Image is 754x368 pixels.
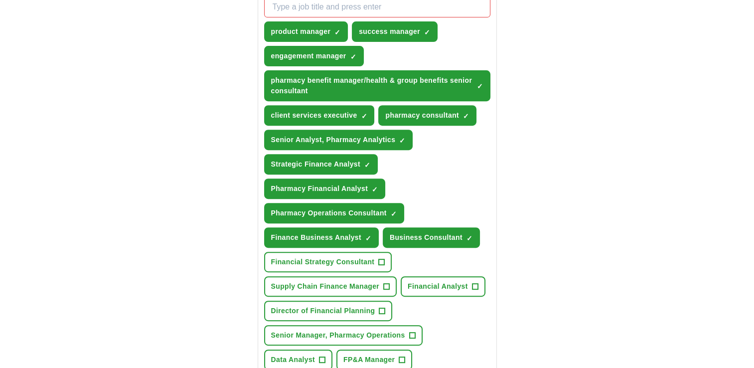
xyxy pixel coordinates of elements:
button: Pharmacy Operations Consultant✓ [264,203,404,223]
button: Finance Business Analyst✓ [264,227,379,248]
button: Financial Analyst [401,276,485,297]
button: Financial Strategy Consultant [264,252,392,272]
span: ✓ [364,161,370,169]
span: Financial Strategy Consultant [271,257,375,267]
button: pharmacy benefit manager/health & group benefits senior consultant✓ [264,70,490,101]
span: Business Consultant [390,232,462,243]
span: Finance Business Analyst [271,232,361,243]
span: ✓ [350,53,356,61]
span: Supply Chain Finance Manager [271,281,380,292]
span: ✓ [365,234,371,242]
button: Pharmacy Financial Analyst✓ [264,179,386,199]
span: client services executive [271,110,357,121]
span: ✓ [334,28,340,36]
span: Director of Financial Planning [271,306,375,316]
button: product manager✓ [264,21,348,42]
span: product manager [271,26,331,37]
span: Financial Analyst [408,281,468,292]
span: Senior Manager, Pharmacy Operations [271,330,405,341]
span: success manager [359,26,420,37]
button: Senior Manager, Pharmacy Operations [264,325,423,346]
button: success manager✓ [352,21,438,42]
span: ✓ [391,210,397,218]
button: client services executive✓ [264,105,375,126]
button: Senior Analyst, Pharmacy Analytics✓ [264,130,413,150]
span: ✓ [399,137,405,145]
span: Pharmacy Financial Analyst [271,184,368,194]
span: Data Analyst [271,355,315,365]
button: Strategic Finance Analyst✓ [264,154,378,175]
button: Supply Chain Finance Manager [264,276,397,297]
span: Senior Analyst, Pharmacy Analytics [271,135,396,145]
span: pharmacy consultant [385,110,458,121]
button: Business Consultant✓ [383,227,480,248]
span: ✓ [372,185,378,193]
span: ✓ [477,82,483,90]
button: Director of Financial Planning [264,301,393,321]
span: ✓ [463,112,469,120]
span: ✓ [361,112,367,120]
button: engagement manager✓ [264,46,364,66]
span: Strategic Finance Analyst [271,159,360,170]
span: ✓ [424,28,430,36]
span: ✓ [466,234,472,242]
button: pharmacy consultant✓ [378,105,476,126]
span: Pharmacy Operations Consultant [271,208,387,218]
span: pharmacy benefit manager/health & group benefits senior consultant [271,75,473,96]
span: engagement manager [271,51,346,61]
span: FP&A Manager [343,355,395,365]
